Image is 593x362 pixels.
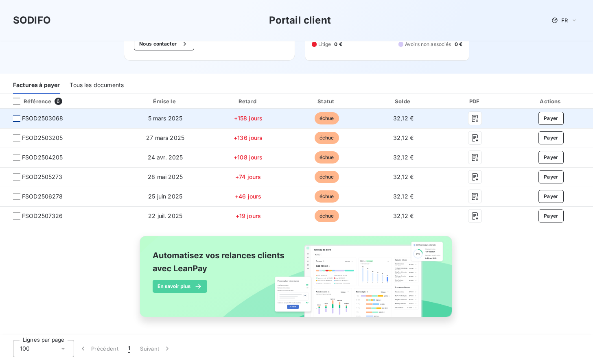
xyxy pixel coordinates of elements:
span: +46 jours [235,193,261,200]
span: +136 jours [234,134,263,141]
span: FSOD2503205 [22,134,63,142]
span: 6 [55,98,62,105]
span: 1 [128,345,130,353]
span: 32,12 € [393,115,414,122]
button: Payer [538,209,564,222]
img: banner [132,231,461,331]
span: 28 mai 2025 [148,173,183,180]
span: 5 mars 2025 [148,115,183,122]
button: Nous contacter [134,37,194,50]
span: Avoirs non associés [405,41,451,48]
span: échue [315,112,339,124]
span: FSOD2505273 [22,173,63,181]
span: 24 avr. 2025 [148,154,183,161]
span: échue [315,171,339,183]
div: Émise le [124,97,207,105]
span: 32,12 € [393,134,414,141]
button: Précédent [74,340,123,357]
span: +158 jours [234,115,263,122]
span: +108 jours [234,154,263,161]
span: 0 € [455,41,462,48]
button: Payer [538,131,564,144]
span: 32,12 € [393,212,414,219]
span: échue [315,151,339,164]
span: FSOD2506278 [22,192,63,201]
button: Payer [538,190,564,203]
span: Litige [318,41,331,48]
button: 1 [123,340,135,357]
div: Factures à payer [13,77,60,94]
span: 0 € [334,41,342,48]
span: 27 mars 2025 [146,134,184,141]
h3: SODIFO [13,13,51,28]
button: Payer [538,170,564,183]
h3: Portail client [269,13,331,28]
button: Suivant [135,340,176,357]
span: 32,12 € [393,173,414,180]
span: échue [315,210,339,222]
div: Statut [289,97,364,105]
span: +19 jours [236,212,261,219]
span: FSOD2503068 [22,114,63,122]
span: 25 juin 2025 [148,193,182,200]
span: 100 [20,345,30,353]
div: PDF [443,97,508,105]
span: FSOD2507326 [22,212,63,220]
button: Payer [538,151,564,164]
div: Solde [367,97,440,105]
span: FSOD2504205 [22,153,63,161]
span: 32,12 € [393,193,414,200]
span: 22 juil. 2025 [148,212,182,219]
span: échue [315,190,339,203]
div: Retard [210,97,286,105]
span: échue [315,132,339,144]
div: Actions [511,97,591,105]
span: +74 jours [235,173,261,180]
span: 32,12 € [393,154,414,161]
span: FR [561,17,568,24]
button: Payer [538,112,564,125]
div: Référence [7,98,51,105]
div: Tous les documents [70,77,124,94]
